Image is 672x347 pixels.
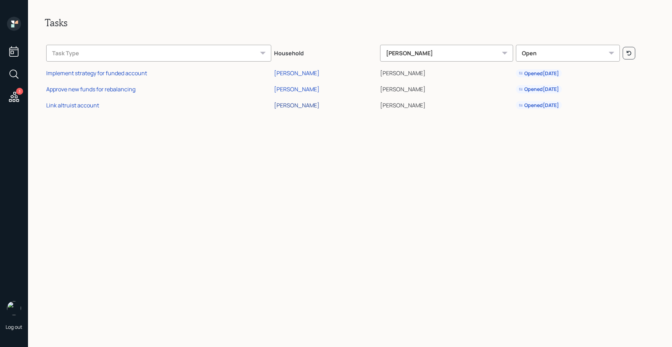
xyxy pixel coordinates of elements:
[519,102,559,109] div: Opened [DATE]
[379,96,514,112] td: [PERSON_NAME]
[274,101,320,109] div: [PERSON_NAME]
[45,17,655,29] h2: Tasks
[379,80,514,96] td: [PERSON_NAME]
[519,86,559,93] div: Opened [DATE]
[46,69,147,77] div: Implement strategy for funded account
[46,85,135,93] div: Approve new funds for rebalancing
[6,324,22,330] div: Log out
[274,85,320,93] div: [PERSON_NAME]
[274,69,320,77] div: [PERSON_NAME]
[519,70,559,77] div: Opened [DATE]
[380,45,513,62] div: [PERSON_NAME]
[46,101,99,109] div: Link altruist account
[273,40,379,64] th: Household
[7,301,21,315] img: michael-russo-headshot.png
[46,45,271,62] div: Task Type
[516,45,620,62] div: Open
[379,64,514,80] td: [PERSON_NAME]
[16,88,23,95] div: 3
